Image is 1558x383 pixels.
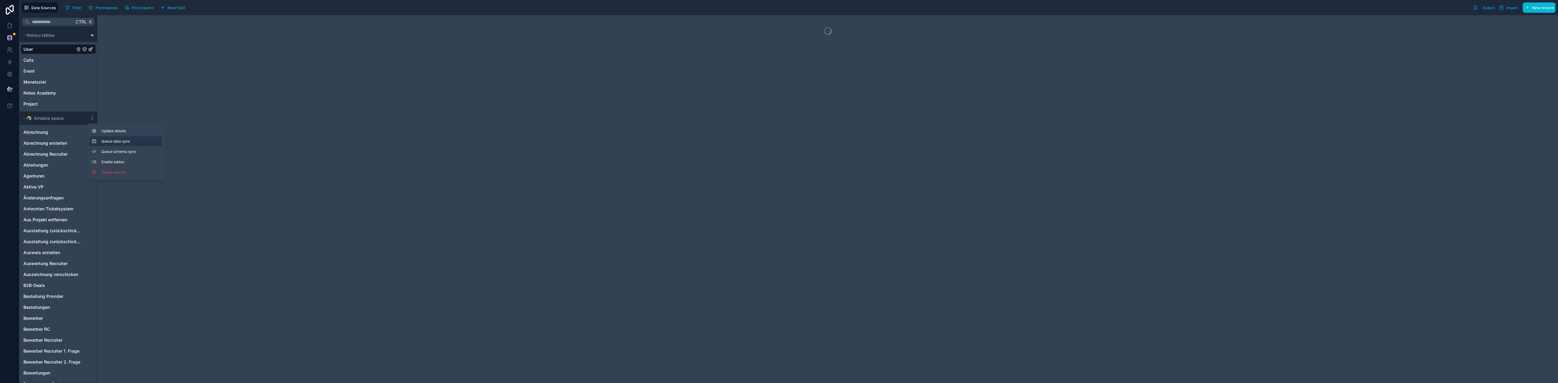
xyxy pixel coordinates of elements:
span: New field [168,5,185,10]
span: Import [1506,5,1518,10]
button: New field [158,3,187,12]
button: Export [1471,2,1497,13]
button: Delete source [89,167,162,177]
button: New record [1523,2,1556,13]
span: Permissions [96,5,117,10]
button: Filter [63,3,84,12]
span: Queue data sync [101,139,145,144]
span: New record [1532,5,1553,10]
button: Data Sources [22,2,58,13]
span: K [88,20,93,24]
a: Permissions [86,3,122,12]
button: Queue schema sync [89,147,162,157]
button: Enable tables [89,157,162,167]
span: Export [1483,5,1495,10]
button: Import [1497,2,1520,13]
span: Enable tables [101,160,160,164]
button: Queue data sync [89,136,162,146]
span: Ctrl [75,18,87,26]
button: Update details [89,126,162,136]
span: Data Sources [31,5,56,10]
span: Find column [132,5,154,10]
span: Filter [72,5,82,10]
span: Delete source [101,170,145,175]
button: Find column [122,3,156,12]
span: Update details [101,129,160,133]
button: Permissions [86,3,120,12]
span: Queue schema sync [101,149,145,154]
a: New record [1520,2,1556,13]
